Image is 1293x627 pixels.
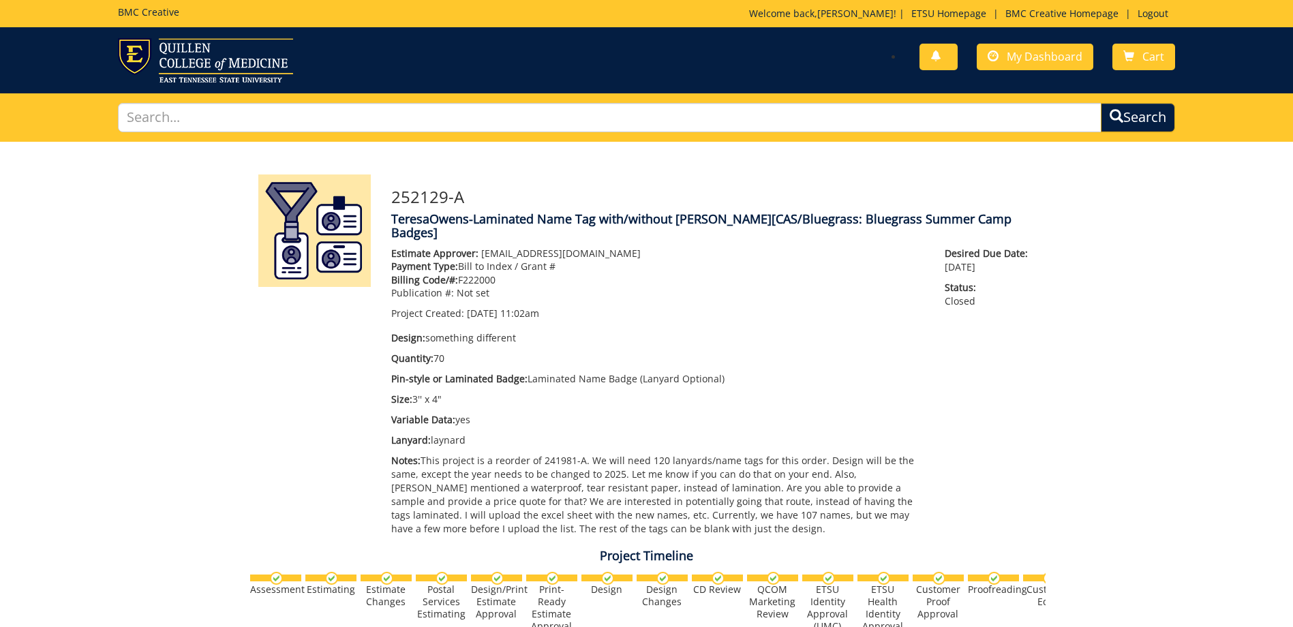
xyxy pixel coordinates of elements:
[391,352,433,365] span: Quantity:
[118,38,293,82] img: ETSU logo
[391,273,925,287] p: F222000
[258,174,371,287] img: Product featured image
[391,433,431,446] span: Lanyard:
[391,188,1035,206] h3: 252129-A
[1007,49,1082,64] span: My Dashboard
[391,273,458,286] span: Billing Code/#:
[656,572,669,585] img: checkmark
[416,583,467,620] div: Postal Services Estimating
[391,331,925,345] p: something different
[118,103,1101,132] input: Search...
[1131,7,1175,20] a: Logout
[945,281,1035,294] span: Status:
[391,307,464,320] span: Project Created:
[270,572,283,585] img: checkmark
[904,7,993,20] a: ETSU Homepage
[1101,103,1175,132] button: Search
[877,572,890,585] img: checkmark
[692,583,743,596] div: CD Review
[391,331,425,344] span: Design:
[988,572,1001,585] img: checkmark
[391,413,455,426] span: Variable Data:
[581,583,633,596] div: Design
[391,393,412,406] span: Size:
[817,7,894,20] a: [PERSON_NAME]
[391,454,925,536] p: This project is a reorder of 241981-A. We will need 120 lanyards/name tags for this order. Design...
[391,433,925,447] p: laynard
[822,572,835,585] img: checkmark
[1142,49,1164,64] span: Cart
[118,7,179,17] h5: BMC Creative
[637,583,688,608] div: Design Changes
[945,247,1035,274] p: [DATE]
[467,307,539,320] span: [DATE] 11:02am
[749,7,1175,20] p: Welcome back, ! | | |
[305,583,356,596] div: Estimating
[1023,583,1074,608] div: Customer Edits
[491,572,504,585] img: checkmark
[361,583,412,608] div: Estimate Changes
[391,260,925,273] p: Bill to Index / Grant #
[747,583,798,620] div: QCOM Marketing Review
[968,583,1019,596] div: Proofreading
[391,413,925,427] p: yes
[546,572,559,585] img: checkmark
[601,572,614,585] img: checkmark
[712,572,725,585] img: checkmark
[945,281,1035,308] p: Closed
[391,286,454,299] span: Publication #:
[248,549,1046,563] h4: Project Timeline
[391,372,925,386] p: Laminated Name Badge (Lanyard Optional)
[380,572,393,585] img: checkmark
[913,583,964,620] div: Customer Proof Approval
[391,247,478,260] span: Estimate Approver:
[391,372,528,385] span: Pin-style or Laminated Badge:
[391,211,1011,241] span: [CAS/Bluegrass: Bluegrass Summer Camp Badges]
[325,572,338,585] img: checkmark
[1112,44,1175,70] a: Cart
[1043,572,1056,585] img: checkmark
[250,583,301,596] div: Assessment
[457,286,489,299] span: Not set
[977,44,1093,70] a: My Dashboard
[436,572,448,585] img: checkmark
[999,7,1125,20] a: BMC Creative Homepage
[391,454,421,467] span: Notes:
[945,247,1035,260] span: Desired Due Date:
[932,572,945,585] img: checkmark
[391,260,458,273] span: Payment Type:
[471,583,522,620] div: Design/Print Estimate Approval
[767,572,780,585] img: checkmark
[391,352,925,365] p: 70
[391,393,925,406] p: 3'' x 4"
[391,213,1035,240] h4: TeresaOwens-Laminated Name Tag with/without [PERSON_NAME]
[391,247,925,260] p: [EMAIL_ADDRESS][DOMAIN_NAME]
